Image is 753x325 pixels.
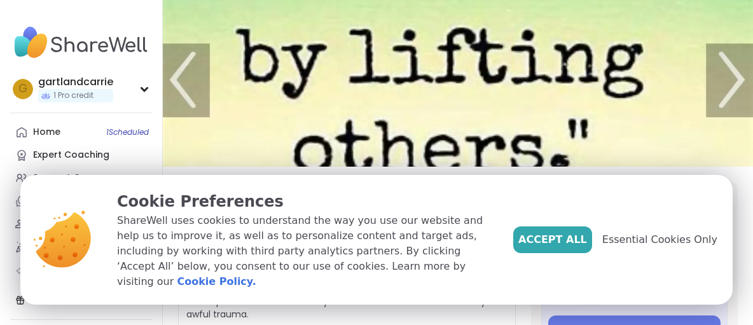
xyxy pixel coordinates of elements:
[33,149,109,162] div: Expert Coaching
[18,81,27,97] span: g
[117,190,493,213] p: Cookie Preferences
[10,144,152,167] a: Expert Coaching
[117,213,493,289] p: ShareWell uses cookies to understand the way you use our website and help us to improve it, as we...
[10,20,152,65] img: ShareWell Nav Logo
[106,127,149,137] span: 1 Scheduled
[38,75,113,89] div: gartlandcarrie
[53,90,93,101] span: 1 Pro credit
[602,232,717,247] span: Essential Cookies Only
[177,274,256,289] a: Cookie Policy.
[518,232,587,247] span: Accept All
[10,121,152,144] a: Home1Scheduled
[513,226,592,253] button: Accept All
[33,172,108,184] div: Support Groups
[33,126,60,139] div: Home
[10,167,152,190] a: Support Groups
